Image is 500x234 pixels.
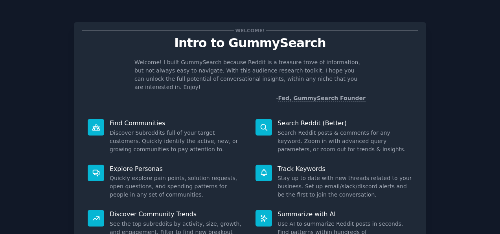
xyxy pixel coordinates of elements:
[134,58,366,91] p: Welcome! I built GummySearch because Reddit is a treasure trove of information, but not always ea...
[110,210,244,218] p: Discover Community Trends
[278,210,412,218] p: Summarize with AI
[278,129,412,154] dd: Search Reddit posts & comments for any keyword. Zoom in with advanced query parameters, or zoom o...
[278,95,366,102] a: Fed, GummySearch Founder
[110,119,244,127] p: Find Communities
[110,129,244,154] dd: Discover Subreddits full of your target customers. Quickly identify the active, new, or growing c...
[278,174,412,199] dd: Stay up to date with new threads related to your business. Set up email/slack/discord alerts and ...
[110,174,244,199] dd: Quickly explore pain points, solution requests, open questions, and spending patterns for people ...
[278,165,412,173] p: Track Keywords
[110,165,244,173] p: Explore Personas
[82,36,418,50] p: Intro to GummySearch
[278,119,412,127] p: Search Reddit (Better)
[276,94,366,102] div: -
[234,26,266,35] span: Welcome!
